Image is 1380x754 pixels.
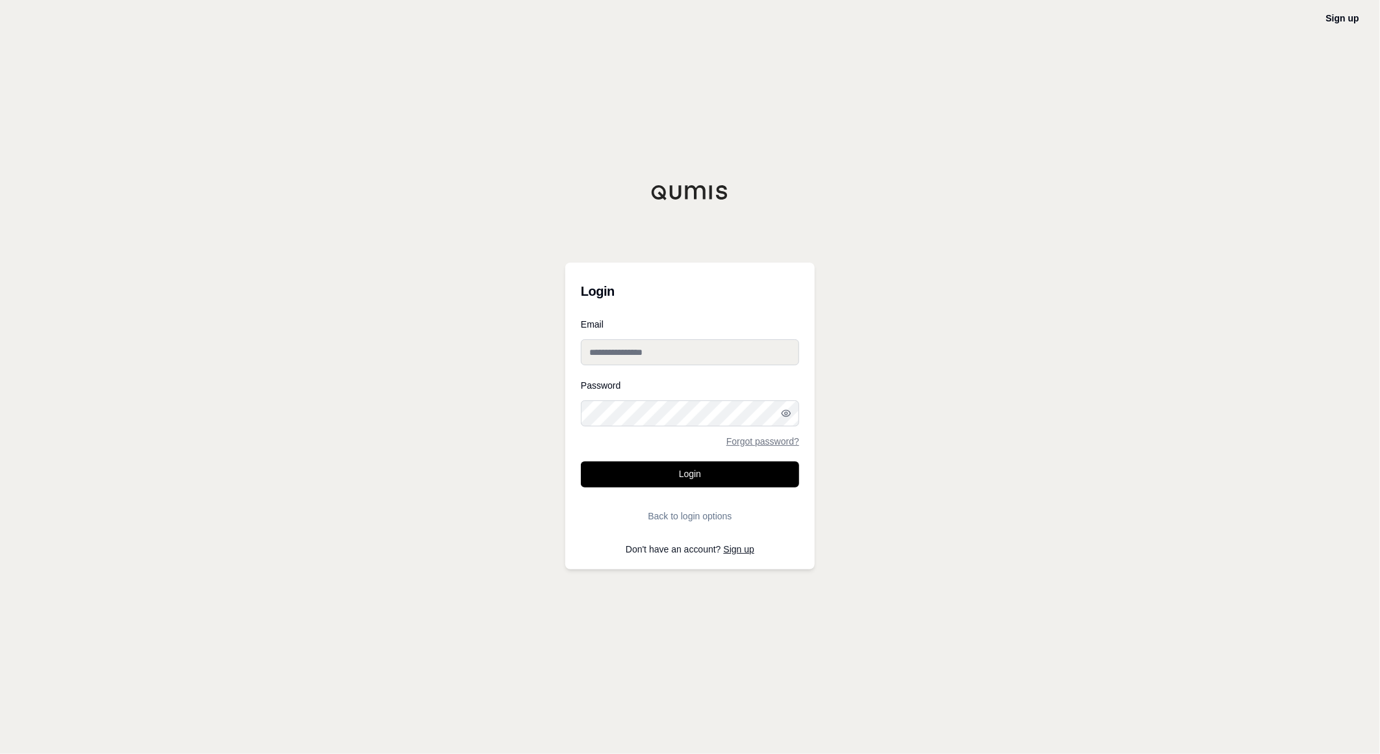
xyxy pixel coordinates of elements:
button: Login [581,461,799,487]
a: Forgot password? [726,437,799,446]
h3: Login [581,278,799,304]
a: Sign up [724,544,754,554]
img: Qumis [651,185,729,200]
a: Sign up [1326,13,1359,23]
p: Don't have an account? [581,545,799,554]
label: Password [581,381,799,390]
label: Email [581,320,799,329]
button: Back to login options [581,503,799,529]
